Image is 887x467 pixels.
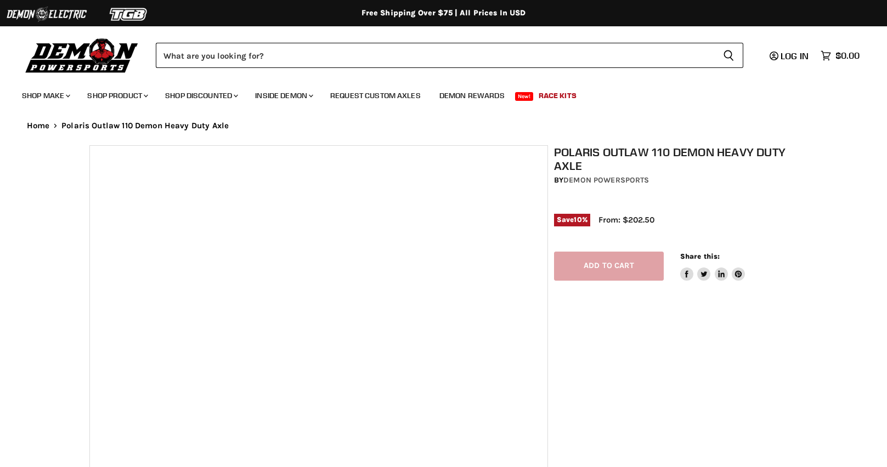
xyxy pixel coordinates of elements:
form: Product [156,43,743,68]
a: Demon Powersports [563,175,649,185]
span: New! [515,92,534,101]
div: by [554,174,804,186]
span: Polaris Outlaw 110 Demon Heavy Duty Axle [61,121,229,130]
span: Save % [554,214,590,226]
button: Search [714,43,743,68]
img: TGB Logo 2 [88,4,170,25]
a: Shop Product [79,84,155,107]
a: Race Kits [530,84,585,107]
a: Request Custom Axles [322,84,429,107]
ul: Main menu [14,80,857,107]
input: Search [156,43,714,68]
span: From: $202.50 [598,215,654,225]
h1: Polaris Outlaw 110 Demon Heavy Duty Axle [554,145,804,173]
a: Demon Rewards [431,84,513,107]
a: Home [27,121,50,130]
a: Shop Discounted [157,84,245,107]
img: Demon Electric Logo 2 [5,4,88,25]
a: Log in [765,51,815,61]
a: $0.00 [815,48,865,64]
span: $0.00 [835,50,860,61]
a: Inside Demon [247,84,320,107]
span: Share this: [680,252,720,260]
a: Shop Make [14,84,77,107]
span: 10 [574,215,581,224]
img: Demon Powersports [22,36,142,75]
aside: Share this: [680,252,745,281]
div: Free Shipping Over $75 | All Prices In USD [5,8,883,18]
span: Log in [781,50,809,61]
nav: Breadcrumbs [5,121,883,130]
